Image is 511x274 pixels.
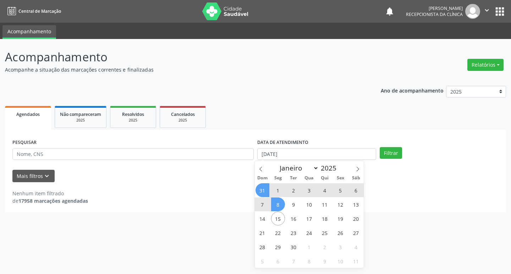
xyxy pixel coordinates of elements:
span: Setembro 28, 2025 [255,240,269,254]
div: 2025 [165,118,200,123]
span: Não compareceram [60,111,101,117]
span: Setembro 23, 2025 [287,226,301,240]
span: Setembro 2, 2025 [287,183,301,197]
span: Outubro 6, 2025 [271,254,285,268]
span: Sáb [348,176,364,180]
span: Setembro 15, 2025 [271,212,285,225]
span: Setembro 20, 2025 [349,212,363,225]
button: notifications [385,6,395,16]
button: Mais filtroskeyboard_arrow_down [12,170,55,182]
label: DATA DE ATENDIMENTO [257,137,308,148]
span: Setembro 5, 2025 [334,183,347,197]
div: [PERSON_NAME] [406,5,463,11]
input: Selecione um intervalo [257,148,376,160]
span: Setembro 7, 2025 [255,197,269,211]
img: img [465,4,480,19]
span: Qua [301,176,317,180]
span: Setembro 3, 2025 [302,183,316,197]
a: Acompanhamento [2,25,56,39]
div: 2025 [115,118,151,123]
i:  [483,6,491,14]
span: Outubro 1, 2025 [302,240,316,254]
button: Relatórios [467,59,504,71]
span: Recepcionista da clínica [406,11,463,17]
select: Month [276,163,319,173]
span: Setembro 4, 2025 [318,183,332,197]
span: Outubro 2, 2025 [318,240,332,254]
span: Setembro 27, 2025 [349,226,363,240]
span: Outubro 3, 2025 [334,240,347,254]
span: Setembro 30, 2025 [287,240,301,254]
span: Setembro 1, 2025 [271,183,285,197]
strong: 17958 marcações agendadas [18,197,88,204]
span: Setembro 9, 2025 [287,197,301,211]
span: Setembro 19, 2025 [334,212,347,225]
span: Qui [317,176,333,180]
p: Ano de acompanhamento [381,86,444,95]
span: Setembro 6, 2025 [349,183,363,197]
span: Setembro 26, 2025 [334,226,347,240]
span: Seg [270,176,286,180]
button: apps [494,5,506,18]
span: Setembro 22, 2025 [271,226,285,240]
p: Acompanhe a situação das marcações correntes e finalizadas [5,66,356,73]
a: Central de Marcação [5,5,61,17]
input: Nome, CNS [12,148,254,160]
span: Dom [255,176,270,180]
div: de [12,197,88,205]
span: Setembro 17, 2025 [302,212,316,225]
span: Setembro 21, 2025 [255,226,269,240]
div: 2025 [60,118,101,123]
span: Agosto 31, 2025 [255,183,269,197]
span: Ter [286,176,301,180]
button: Filtrar [380,147,402,159]
span: Outubro 4, 2025 [349,240,363,254]
span: Outubro 5, 2025 [255,254,269,268]
span: Setembro 8, 2025 [271,197,285,211]
span: Setembro 12, 2025 [334,197,347,211]
button:  [480,4,494,19]
span: Outubro 10, 2025 [334,254,347,268]
span: Setembro 10, 2025 [302,197,316,211]
span: Setembro 29, 2025 [271,240,285,254]
span: Resolvidos [122,111,144,117]
span: Setembro 18, 2025 [318,212,332,225]
span: Outubro 8, 2025 [302,254,316,268]
span: Setembro 24, 2025 [302,226,316,240]
span: Setembro 16, 2025 [287,212,301,225]
label: PESQUISAR [12,137,37,148]
span: Sex [333,176,348,180]
p: Acompanhamento [5,48,356,66]
span: Outubro 11, 2025 [349,254,363,268]
span: Setembro 14, 2025 [255,212,269,225]
input: Year [319,163,342,173]
span: Setembro 25, 2025 [318,226,332,240]
span: Cancelados [171,111,195,117]
span: Outubro 9, 2025 [318,254,332,268]
i: keyboard_arrow_down [43,172,51,180]
span: Setembro 11, 2025 [318,197,332,211]
span: Central de Marcação [18,8,61,14]
span: Agendados [16,111,40,117]
div: Nenhum item filtrado [12,190,88,197]
span: Outubro 7, 2025 [287,254,301,268]
span: Setembro 13, 2025 [349,197,363,211]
